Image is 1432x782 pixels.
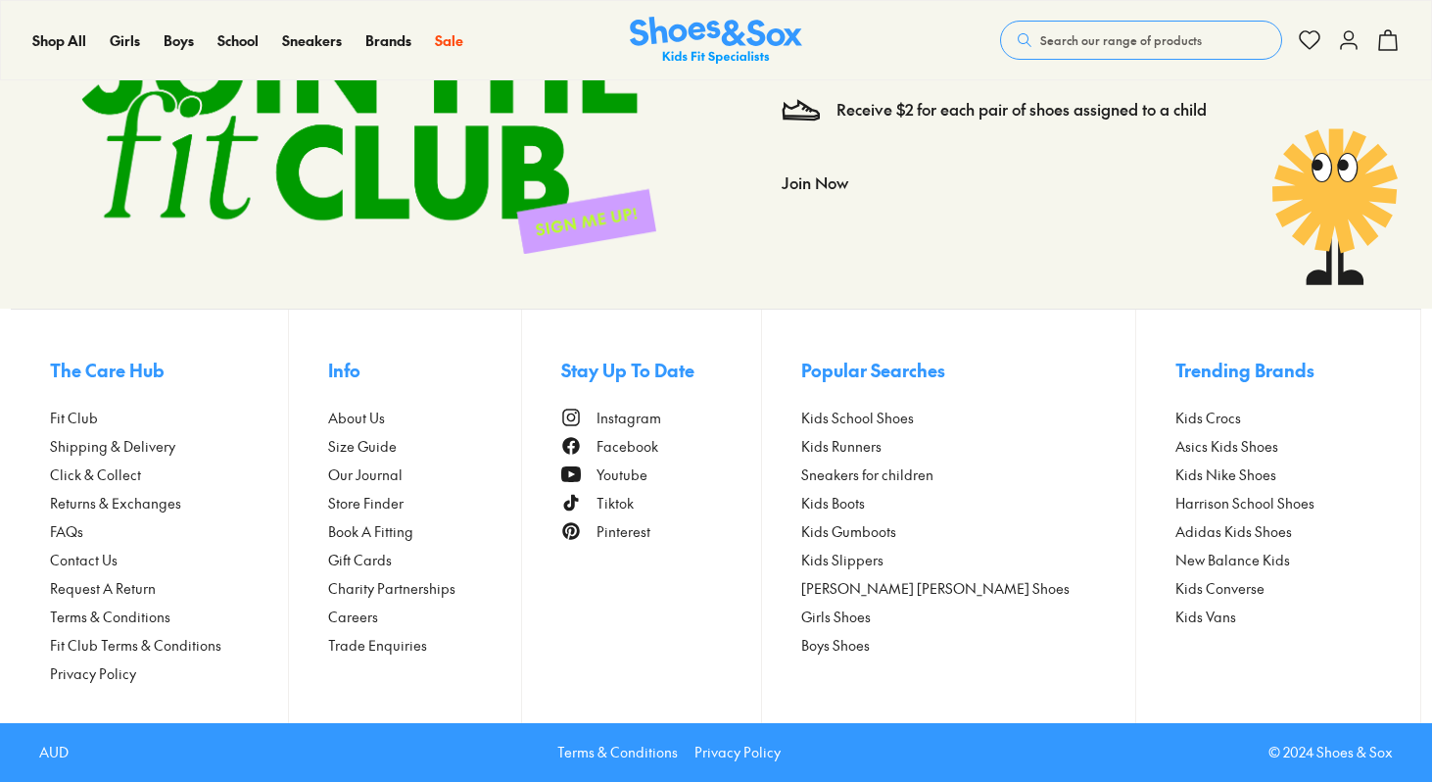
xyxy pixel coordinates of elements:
[217,30,259,50] span: School
[164,30,194,50] span: Boys
[1175,493,1314,513] span: Harrison School Shoes
[328,349,522,392] button: Info
[801,493,865,513] span: Kids Boots
[282,30,342,50] span: Sneakers
[328,550,522,570] a: Gift Cards
[801,635,1136,656] a: Boys Shoes
[1175,408,1241,428] span: Kids Crocs
[328,578,522,599] a: Charity Partnerships
[50,436,288,457] a: Shipping & Delivery
[801,464,933,485] span: Sneakers for children
[328,521,413,542] span: Book A Fitting
[561,349,761,392] button: Stay Up To Date
[365,30,411,50] span: Brands
[1268,742,1393,762] p: © 2024 Shoes & Sox
[801,578,1136,599] a: [PERSON_NAME] [PERSON_NAME] Shoes
[328,408,522,428] a: About Us
[1000,21,1282,60] button: Search our range of products
[328,436,522,457] a: Size Guide
[50,349,288,392] button: The Care Hub
[50,663,136,684] span: Privacy Policy
[1175,521,1381,542] a: Adidas Kids Shoes
[50,550,118,570] span: Contact Us
[328,635,522,656] a: Trade Enquiries
[328,493,522,513] a: Store Finder
[1175,607,1236,627] span: Kids Vans
[694,742,781,762] a: Privacy Policy
[801,550,1136,570] a: Kids Slippers
[801,436,1136,457] a: Kids Runners
[1175,493,1381,513] a: Harrison School Shoes
[801,408,1136,428] a: Kids School Shoes
[50,578,156,599] span: Request A Return
[328,464,403,485] span: Our Journal
[50,578,288,599] a: Request A Return
[328,578,455,599] span: Charity Partnerships
[1175,521,1292,542] span: Adidas Kids Shoes
[597,521,650,542] span: Pinterest
[50,357,165,383] span: The Care Hub
[328,357,360,383] span: Info
[50,464,141,485] span: Click & Collect
[1175,408,1381,428] a: Kids Crocs
[32,30,86,51] a: Shop All
[50,663,288,684] a: Privacy Policy
[50,436,175,457] span: Shipping & Delivery
[50,607,170,627] span: Terms & Conditions
[801,436,882,457] span: Kids Runners
[50,521,288,542] a: FAQs
[435,30,463,50] span: Sale
[435,30,463,51] a: Sale
[801,635,870,656] span: Boys Shoes
[328,607,378,627] span: Careers
[1175,578,1381,599] a: Kids Converse
[50,550,288,570] a: Contact Us
[50,464,288,485] a: Click & Collect
[801,521,1136,542] a: Kids Gumboots
[39,742,69,762] p: AUD
[1175,464,1381,485] a: Kids Nike Shoes
[630,17,802,65] img: SNS_Logo_Responsive.svg
[561,521,761,542] a: Pinterest
[110,30,140,50] span: Girls
[50,408,98,428] span: Fit Club
[1040,31,1202,49] span: Search our range of products
[597,464,647,485] span: Youtube
[801,550,883,570] span: Kids Slippers
[801,493,1136,513] a: Kids Boots
[328,408,385,428] span: About Us
[328,436,397,457] span: Size Guide
[782,161,848,204] button: Join Now
[557,742,678,762] a: Terms & Conditions
[365,30,411,51] a: Brands
[164,30,194,51] a: Boys
[597,408,661,428] span: Instagram
[597,436,658,457] span: Facebook
[328,493,404,513] span: Store Finder
[1175,607,1381,627] a: Kids Vans
[50,521,83,542] span: FAQs
[836,99,1207,121] a: Receive $2 for each pair of shoes assigned to a child
[50,493,288,513] a: Returns & Exchanges
[782,90,821,129] img: Vector_3098.svg
[561,493,761,513] a: Tiktok
[597,493,634,513] span: Tiktok
[1175,550,1381,570] a: New Balance Kids
[1175,357,1314,383] span: Trending Brands
[801,521,896,542] span: Kids Gumboots
[1175,578,1265,599] span: Kids Converse
[561,464,761,485] a: Youtube
[50,635,221,656] span: Fit Club Terms & Conditions
[1175,436,1278,457] span: Asics Kids Shoes
[1175,464,1276,485] span: Kids Nike Shoes
[801,578,1070,599] span: [PERSON_NAME] [PERSON_NAME] Shoes
[50,607,288,627] a: Terms & Conditions
[50,635,288,656] a: Fit Club Terms & Conditions
[328,635,427,656] span: Trade Enquiries
[801,357,945,383] span: Popular Searches
[801,607,871,627] span: Girls Shoes
[801,607,1136,627] a: Girls Shoes
[1175,436,1381,457] a: Asics Kids Shoes
[110,30,140,51] a: Girls
[50,408,288,428] a: Fit Club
